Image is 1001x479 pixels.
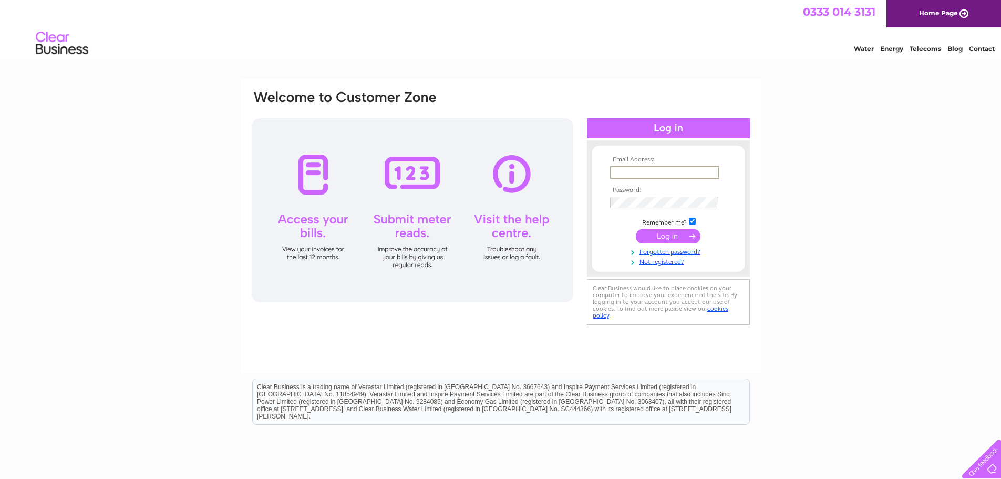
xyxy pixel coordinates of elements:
[35,27,89,59] img: logo.png
[636,229,700,243] input: Submit
[607,156,729,164] th: Email Address:
[607,216,729,227] td: Remember me?
[969,45,995,53] a: Contact
[607,187,729,194] th: Password:
[880,45,903,53] a: Energy
[253,6,749,51] div: Clear Business is a trading name of Verastar Limited (registered in [GEOGRAPHIC_DATA] No. 3667643...
[803,5,875,18] a: 0333 014 3131
[593,305,728,319] a: cookies policy
[610,246,729,256] a: Forgotten password?
[910,45,941,53] a: Telecoms
[587,279,750,325] div: Clear Business would like to place cookies on your computer to improve your experience of the sit...
[610,256,729,266] a: Not registered?
[947,45,963,53] a: Blog
[854,45,874,53] a: Water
